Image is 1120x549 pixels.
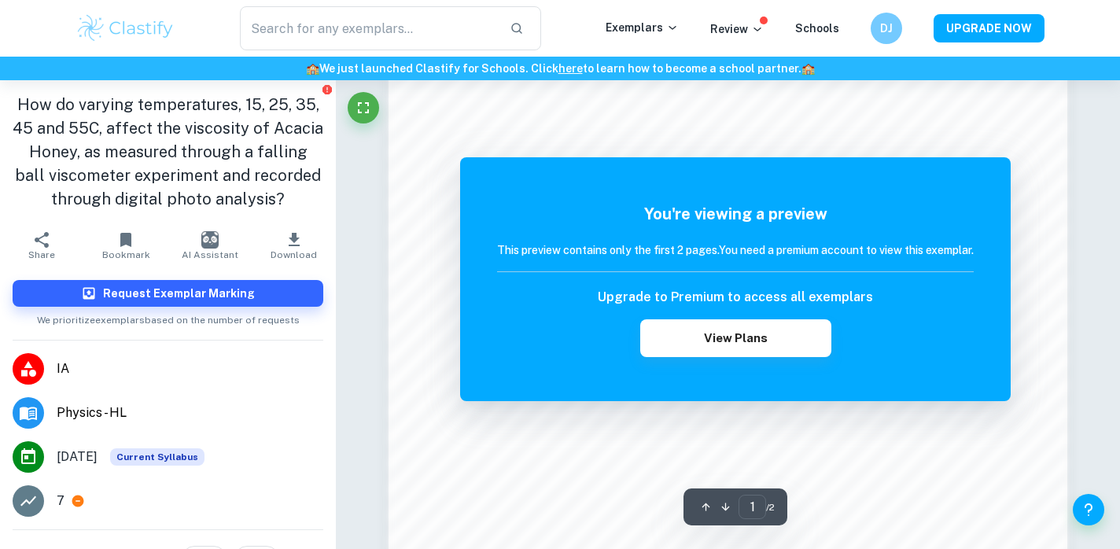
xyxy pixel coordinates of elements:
[102,249,150,260] span: Bookmark
[168,223,252,267] button: AI Assistant
[640,319,831,357] button: View Plans
[497,202,974,226] h5: You're viewing a preview
[306,62,319,75] span: 🏫
[934,14,1044,42] button: UPGRADE NOW
[103,285,255,302] h6: Request Exemplar Marking
[598,288,873,307] h6: Upgrade to Premium to access all exemplars
[871,13,902,44] button: DJ
[321,83,333,95] button: Report issue
[13,93,323,211] h1: How do varying temperatures, 15, 25, 35, 45 and 55C, affect the viscosity of Acacia Honey, as mea...
[348,92,379,123] button: Fullscreen
[57,492,64,510] p: 7
[57,403,323,422] span: Physics - HL
[3,60,1117,77] h6: We just launched Clastify for Schools. Click to learn how to become a school partner.
[76,13,175,44] img: Clastify logo
[497,241,974,259] h6: This preview contains only the first 2 pages. You need a premium account to view this exemplar.
[271,249,317,260] span: Download
[240,6,497,50] input: Search for any exemplars...
[1073,494,1104,525] button: Help and Feedback
[201,231,219,249] img: AI Assistant
[710,20,764,38] p: Review
[795,22,839,35] a: Schools
[28,249,55,260] span: Share
[57,359,323,378] span: IA
[766,500,775,514] span: / 2
[801,62,815,75] span: 🏫
[84,223,168,267] button: Bookmark
[13,280,323,307] button: Request Exemplar Marking
[110,448,204,466] span: Current Syllabus
[252,223,336,267] button: Download
[606,19,679,36] p: Exemplars
[878,20,896,37] h6: DJ
[558,62,583,75] a: here
[182,249,238,260] span: AI Assistant
[37,307,300,327] span: We prioritize exemplars based on the number of requests
[57,448,98,466] span: [DATE]
[110,448,204,466] div: This exemplar is based on the current syllabus. Feel free to refer to it for inspiration/ideas wh...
